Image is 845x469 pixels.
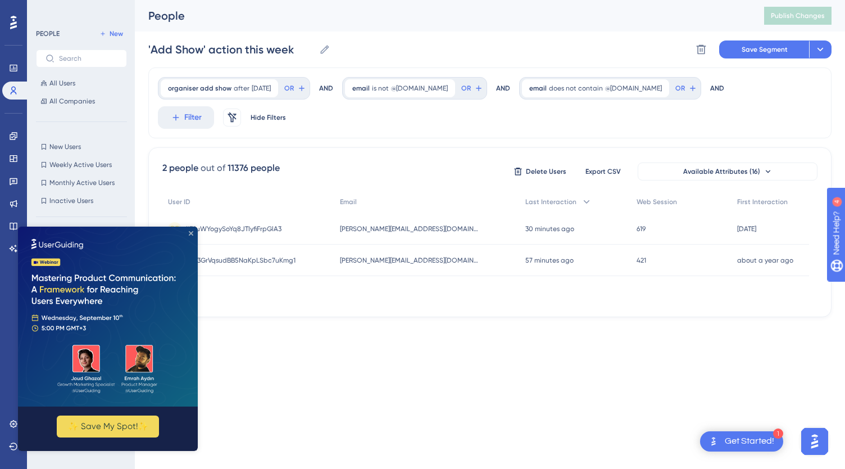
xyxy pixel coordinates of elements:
iframe: UserGuiding AI Assistant Launcher [798,425,832,458]
button: Hide Filters [250,109,286,127]
span: Export CSV [585,167,621,176]
span: [PERSON_NAME][EMAIL_ADDRESS][DOMAIN_NAME] [340,256,480,265]
div: Get Started! [725,435,774,448]
span: OR [284,84,294,93]
span: [PERSON_NAME][EMAIL_ADDRESS][DOMAIN_NAME] [340,224,480,233]
span: @[DOMAIN_NAME] [605,84,662,93]
div: Open Get Started! checklist, remaining modules: 1 [700,431,783,452]
span: Monthly Active Users [49,178,115,187]
div: 2 people [162,161,198,175]
button: OR [460,79,484,97]
span: New Users [49,142,81,151]
button: ✨ Save My Spot!✨ [39,189,141,211]
button: Publish Changes [764,7,832,25]
input: Search [59,55,117,62]
span: All Users [49,79,75,88]
span: email [529,84,547,93]
button: OR [674,79,698,97]
span: Filter [184,111,202,124]
span: Weekly Active Users [49,160,112,169]
img: launcher-image-alternative-text [707,435,720,448]
button: New Users [36,140,127,154]
span: First Interaction [737,197,788,206]
div: 1 [773,429,783,439]
div: PEOPLE [36,29,60,38]
span: IiE9uWYogySoYq8JTIyfiFrpGlA3 [186,224,281,233]
div: 4 [78,6,81,15]
span: is not [372,84,389,93]
button: Inactive Users [36,194,127,208]
span: Save Segment [742,45,788,54]
span: User ID [168,197,190,206]
button: Delete Users [512,163,568,181]
time: 57 minutes ago [525,256,574,264]
span: [DATE] [252,84,271,93]
span: OR [675,84,685,93]
span: 619 [637,224,646,233]
span: Web Session [637,197,677,206]
button: Save Segment [719,40,809,58]
span: Hide Filters [251,113,286,122]
time: about a year ago [737,256,793,264]
time: [DATE] [737,225,756,233]
span: OR [461,84,471,93]
span: New [110,29,123,38]
div: AND [496,77,510,100]
span: Inactive Users [49,196,93,205]
button: New [96,27,127,40]
div: Close Preview [171,4,175,9]
div: People [148,8,736,24]
span: after [234,84,249,93]
button: All Companies [36,94,127,108]
div: AND [710,77,724,100]
span: @[DOMAIN_NAME] [391,84,448,93]
input: Segment Name [148,42,315,57]
span: rMx3GrVqsudBB5NaKpLSbc7uKmg1 [186,256,296,265]
button: Monthly Active Users [36,176,127,190]
time: 30 minutes ago [525,225,574,233]
span: All Companies [49,97,95,106]
div: out of [201,161,225,175]
div: 11376 people [228,161,280,175]
button: OR [283,79,307,97]
span: Last Interaction [525,197,576,206]
button: Available Attributes (16) [638,163,817,181]
button: All Users [36,76,127,90]
span: does not contain [549,84,603,93]
span: Need Help? [26,3,70,16]
button: Export CSV [575,163,631,181]
span: email [352,84,370,93]
button: Filter [158,106,214,129]
span: Email [340,197,357,206]
span: organiser add show [168,84,231,93]
span: Publish Changes [771,11,825,20]
span: Available Attributes (16) [683,167,760,176]
div: AND [319,77,333,100]
span: 421 [637,256,646,265]
button: Weekly Active Users [36,158,127,172]
span: Delete Users [526,167,566,176]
